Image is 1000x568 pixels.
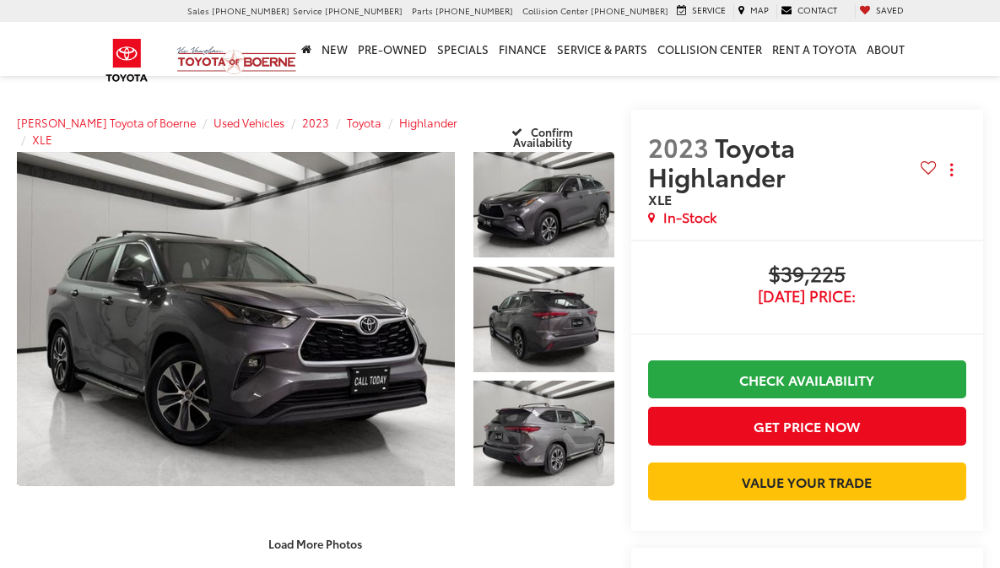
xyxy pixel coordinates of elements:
[522,4,588,17] span: Collision Center
[648,128,709,165] span: 2023
[767,22,862,76] a: Rent a Toyota
[95,33,159,88] img: Toyota
[855,4,908,19] a: My Saved Vehicles
[648,360,966,398] a: Check Availability
[13,152,460,486] img: 2023 Toyota Highlander XLE
[176,46,297,75] img: Vic Vaughan Toyota of Boerne
[214,115,284,130] a: Used Vehicles
[552,22,652,76] a: Service & Parts: Opens in a new tab
[475,116,614,146] button: Confirm Availability
[797,3,837,16] span: Contact
[432,22,494,76] a: Specials
[435,4,513,17] span: [PHONE_NUMBER]
[513,124,573,149] span: Confirm Availability
[187,4,209,17] span: Sales
[473,151,616,258] img: 2023 Toyota Highlander XLE
[648,407,966,445] button: Get Price Now
[776,4,841,19] a: Contact
[876,3,904,16] span: Saved
[473,380,616,487] img: 2023 Toyota Highlander XLE
[950,163,953,176] span: dropdown dots
[17,152,455,486] a: Expand Photo 0
[296,22,316,76] a: Home
[302,115,329,130] a: 2023
[17,115,196,130] a: [PERSON_NAME] Toyota of Boerne
[648,128,795,194] span: Toyota Highlander
[325,4,403,17] span: [PHONE_NUMBER]
[212,4,289,17] span: [PHONE_NUMBER]
[293,4,322,17] span: Service
[347,115,381,130] a: Toyota
[32,132,52,147] a: XLE
[412,4,433,17] span: Parts
[648,288,966,305] span: [DATE] Price:
[399,115,457,130] a: Highlander
[257,529,374,559] button: Load More Photos
[316,22,353,76] a: New
[733,4,773,19] a: Map
[862,22,910,76] a: About
[750,3,769,16] span: Map
[663,208,716,227] span: In-Stock
[473,152,614,257] a: Expand Photo 1
[937,155,966,185] button: Actions
[591,4,668,17] span: [PHONE_NUMBER]
[648,463,966,500] a: Value Your Trade
[353,22,432,76] a: Pre-Owned
[648,262,966,288] span: $39,225
[673,4,730,19] a: Service
[473,267,614,372] a: Expand Photo 2
[652,22,767,76] a: Collision Center
[648,189,672,208] span: XLE
[494,22,552,76] a: Finance
[473,265,616,372] img: 2023 Toyota Highlander XLE
[473,381,614,486] a: Expand Photo 3
[692,3,726,16] span: Service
